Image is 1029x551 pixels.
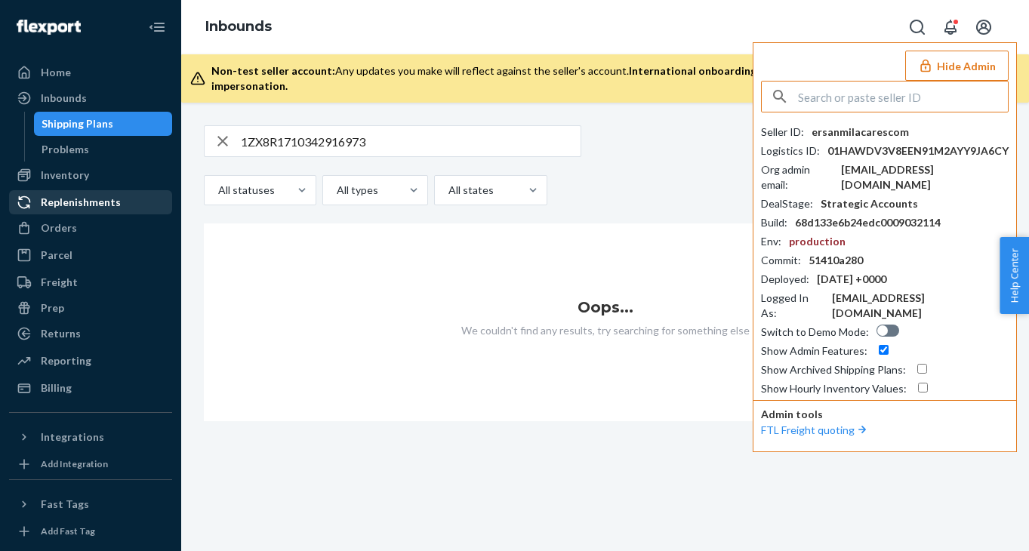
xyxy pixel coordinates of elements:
div: Reporting [41,353,91,368]
div: 51410a280 [809,253,863,268]
div: Returns [41,326,81,341]
div: DealStage : [761,196,813,211]
button: Close Navigation [142,12,172,42]
p: Admin tools [761,407,1009,422]
div: Integrations [41,429,104,445]
img: Flexport logo [17,20,81,35]
a: Inbounds [9,86,172,110]
a: Reporting [9,349,172,373]
div: ersanmilacarescom [812,125,909,140]
div: Org admin email : [761,162,833,192]
div: Show Archived Shipping Plans : [761,362,906,377]
p: We couldn't find any results, try searching for something else [204,323,1006,338]
a: FTL Freight quoting [761,423,870,436]
button: Open notifications [935,12,966,42]
input: Search inbounds by name, destination, msku... [241,126,581,156]
div: production [789,234,846,249]
div: Strategic Accounts [821,196,918,211]
div: Show Hourly Inventory Values : [761,381,907,396]
a: Orders [9,216,172,240]
div: Shipping Plans [42,116,113,131]
div: Show Admin Features : [761,343,867,359]
input: Search or paste seller ID [798,82,1008,112]
a: Inventory [9,163,172,187]
a: Prep [9,296,172,320]
h1: Oops... [204,299,1006,316]
a: Inbounds [205,18,272,35]
div: Env : [761,234,781,249]
div: Parcel [41,248,72,263]
a: Add Integration [9,455,172,473]
a: Parcel [9,243,172,267]
input: All statuses [217,183,218,198]
input: All types [335,183,337,198]
div: Freight [41,275,78,290]
div: [EMAIL_ADDRESS][DOMAIN_NAME] [832,291,1009,321]
button: Open Search Box [902,12,932,42]
a: Returns [9,322,172,346]
div: Build : [761,215,787,230]
span: Non-test seller account: [211,64,335,77]
div: Billing [41,380,72,396]
a: Shipping Plans [34,112,173,136]
a: Problems [34,137,173,162]
button: Hide Admin [905,51,1009,81]
a: Add Fast Tag [9,522,172,540]
div: Inbounds [41,91,87,106]
button: Open account menu [969,12,999,42]
div: Problems [42,142,89,157]
div: Home [41,65,71,80]
button: Help Center [1000,237,1029,314]
div: 68d133e6b24edc0009032114 [795,215,941,230]
ol: breadcrumbs [193,5,284,49]
div: [EMAIL_ADDRESS][DOMAIN_NAME] [841,162,1009,192]
a: Home [9,60,172,85]
a: Replenishments [9,190,172,214]
div: Logged In As : [761,291,824,321]
div: Any updates you make will reflect against the seller's account. [211,63,1005,94]
div: Deployed : [761,272,809,287]
button: Fast Tags [9,492,172,516]
input: All states [447,183,448,198]
button: Integrations [9,425,172,449]
div: Replenishments [41,195,121,210]
div: Orders [41,220,77,235]
div: [DATE] +0000 [817,272,886,287]
div: Fast Tags [41,497,89,512]
div: Seller ID : [761,125,804,140]
a: Billing [9,376,172,400]
div: Switch to Demo Mode : [761,325,869,340]
div: Add Fast Tag [41,525,95,537]
div: Inventory [41,168,89,183]
div: Logistics ID : [761,143,820,159]
div: Add Integration [41,457,108,470]
a: Freight [9,270,172,294]
div: Commit : [761,253,801,268]
div: Prep [41,300,64,316]
div: 01HAWDV3V8EEN91M2AYY9JA6CY [827,143,1009,159]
